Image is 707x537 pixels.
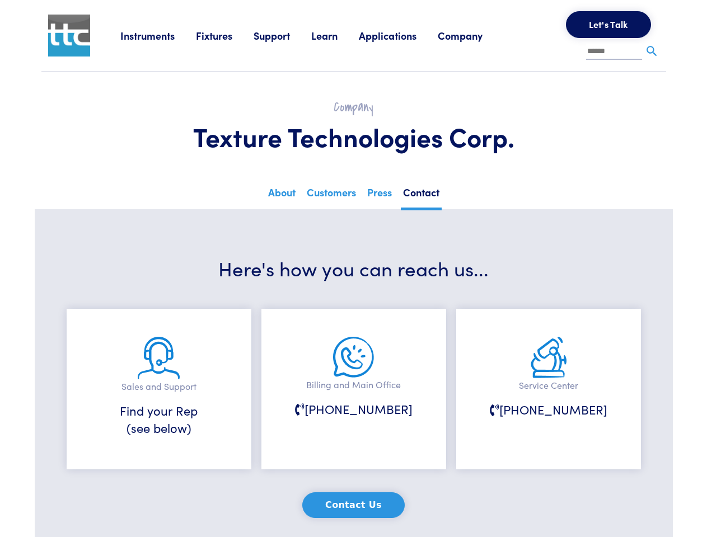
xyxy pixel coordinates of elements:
p: Service Center [484,378,613,393]
a: About [266,183,298,208]
a: Customers [305,183,358,208]
h6: [PHONE_NUMBER] [484,401,613,418]
h3: Here's how you can reach us... [68,254,639,281]
a: Company [438,29,504,43]
img: service.png [531,337,566,378]
img: main-office.png [333,337,374,378]
img: sales-and-support.png [138,337,180,379]
p: Sales and Support [95,379,223,394]
h6: Find your Rep (see below) [95,402,223,437]
a: Contact [401,183,442,210]
a: Press [365,183,394,208]
p: Billing and Main Office [289,378,418,392]
a: Fixtures [196,29,254,43]
button: Let's Talk [566,11,651,38]
a: Instruments [120,29,196,43]
a: Learn [311,29,359,43]
a: Applications [359,29,438,43]
h1: Texture Technologies Corp. [68,120,639,153]
h2: Company [68,98,639,116]
h6: [PHONE_NUMBER] [289,401,418,418]
button: Contact Us [302,492,405,518]
a: Support [254,29,311,43]
img: ttc_logo_1x1_v1.0.png [48,15,90,56]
